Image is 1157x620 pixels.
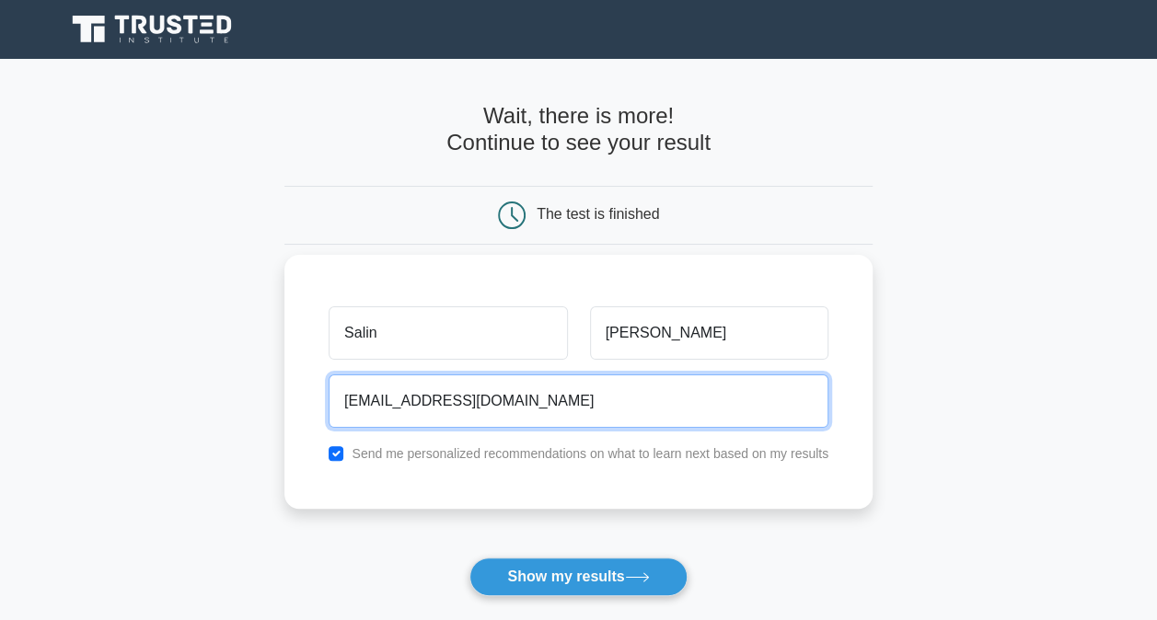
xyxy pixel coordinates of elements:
input: First name [329,306,567,360]
label: Send me personalized recommendations on what to learn next based on my results [352,446,828,461]
button: Show my results [469,557,687,596]
div: The test is finished [537,206,659,222]
h4: Wait, there is more! Continue to see your result [284,103,873,156]
input: Last name [590,306,828,360]
input: Email [329,374,828,428]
